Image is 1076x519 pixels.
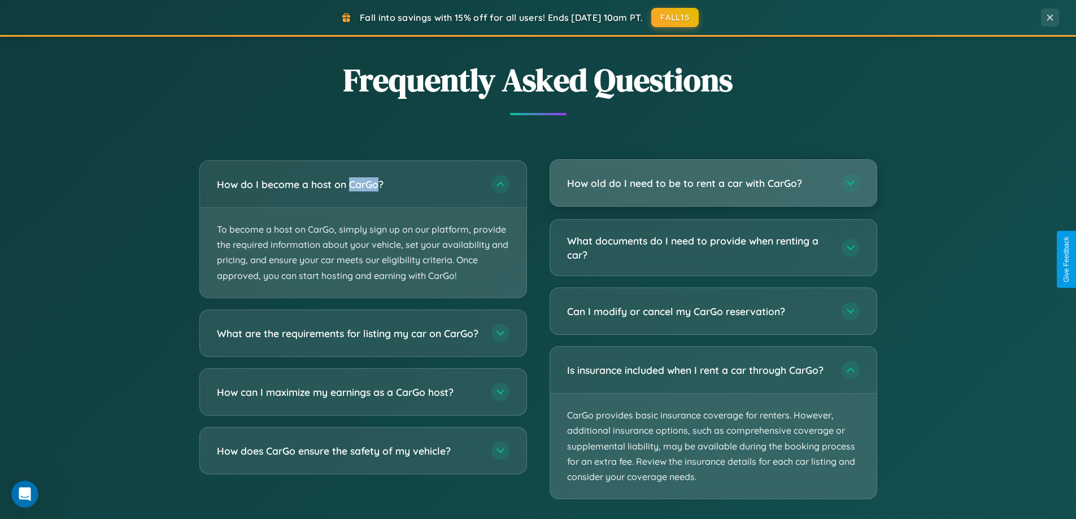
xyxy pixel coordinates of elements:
h3: Can I modify or cancel my CarGo reservation? [567,304,830,319]
h3: How old do I need to be to rent a car with CarGo? [567,176,830,190]
p: To become a host on CarGo, simply sign up on our platform, provide the required information about... [200,208,526,298]
h2: Frequently Asked Questions [199,58,877,102]
h3: How does CarGo ensure the safety of my vehicle? [217,443,480,457]
h3: How do I become a host on CarGo? [217,177,480,191]
div: Give Feedback [1062,237,1070,282]
h3: What documents do I need to provide when renting a car? [567,234,830,261]
h3: Is insurance included when I rent a car through CarGo? [567,363,830,377]
button: FALL15 [651,8,699,27]
iframe: Intercom live chat [11,481,38,508]
p: CarGo provides basic insurance coverage for renters. However, additional insurance options, such ... [550,394,877,499]
h3: How can I maximize my earnings as a CarGo host? [217,385,480,399]
h3: What are the requirements for listing my car on CarGo? [217,326,480,340]
span: Fall into savings with 15% off for all users! Ends [DATE] 10am PT. [360,12,643,23]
